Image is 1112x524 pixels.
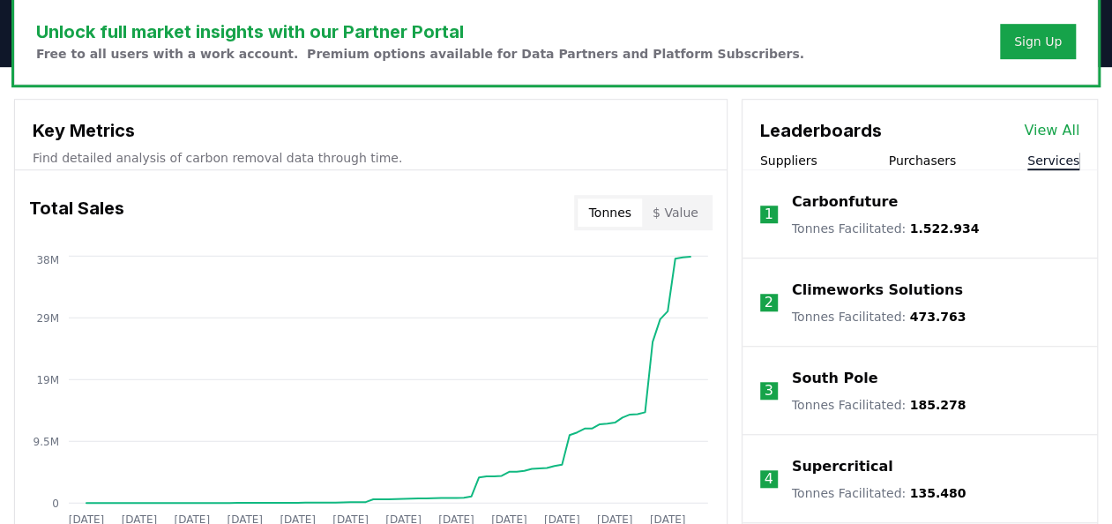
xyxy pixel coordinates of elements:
[33,149,709,167] p: Find detailed analysis of carbon removal data through time.
[765,292,773,313] p: 2
[909,398,966,412] span: 185.278
[792,396,966,414] p: Tonnes Facilitated :
[792,456,893,477] a: Supercritical
[792,191,898,213] a: Carbonfuture
[36,45,804,63] p: Free to all users with a work account. Premium options available for Data Partners and Platform S...
[909,310,966,324] span: 473.763
[760,152,817,169] button: Suppliers
[792,220,980,237] p: Tonnes Facilitated :
[36,311,59,324] tspan: 29M
[1000,24,1076,59] button: Sign Up
[33,117,709,144] h3: Key Metrics
[889,152,957,169] button: Purchasers
[1014,33,1062,50] a: Sign Up
[1027,152,1079,169] button: Services
[34,435,59,447] tspan: 9.5M
[909,221,979,236] span: 1.522.934
[765,380,773,401] p: 3
[765,468,773,490] p: 4
[792,308,966,326] p: Tonnes Facilitated :
[36,253,59,266] tspan: 38M
[792,484,966,502] p: Tonnes Facilitated :
[792,280,963,301] a: Climeworks Solutions
[36,19,804,45] h3: Unlock full market insights with our Partner Portal
[52,497,59,509] tspan: 0
[792,368,878,389] a: South Pole
[36,373,59,386] tspan: 19M
[909,486,966,500] span: 135.480
[29,195,124,230] h3: Total Sales
[765,204,773,225] p: 1
[760,117,882,144] h3: Leaderboards
[642,198,709,227] button: $ Value
[1024,120,1079,141] a: View All
[578,198,641,227] button: Tonnes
